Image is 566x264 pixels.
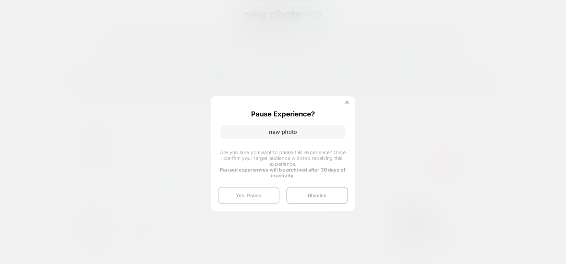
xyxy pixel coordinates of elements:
[218,187,280,204] button: Yes, Pause
[251,110,315,118] p: Pause Experience?
[221,125,345,139] p: new photo
[220,167,346,178] strong: Paused experiences will be archived after 30 days of inactivity.
[220,149,346,167] span: Are you sure you want to pause this experience? Once confirm your target audience will stop recei...
[345,101,349,104] img: close
[286,187,348,204] button: Dismiss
